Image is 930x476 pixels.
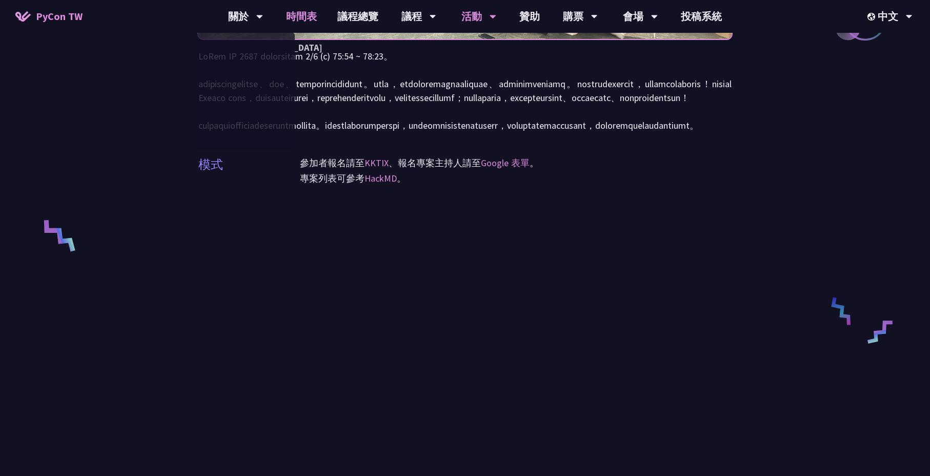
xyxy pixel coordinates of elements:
a: Google 表單 [481,157,530,169]
a: HackMD [365,172,397,184]
img: Home icon of PyCon TW 2025 [15,11,31,22]
a: PyCon [GEOGRAPHIC_DATA] [196,35,295,60]
p: 專案列表可參考 。 [300,171,732,186]
p: 模式 [198,155,223,174]
p: 參加者報名請至 、報名專案主持人請至 。 [300,155,732,171]
a: KKTIX [365,157,389,169]
span: PyCon TW [36,9,83,24]
p: LoRem IP 2687 dolorsitam 2/6 (c) 75:54 ~ 78:23。 adipiscingelitse、doe、temporincididunt。utla，etdolo... [198,49,732,132]
a: PyCon TW [5,4,93,29]
img: Locale Icon [867,13,878,21]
